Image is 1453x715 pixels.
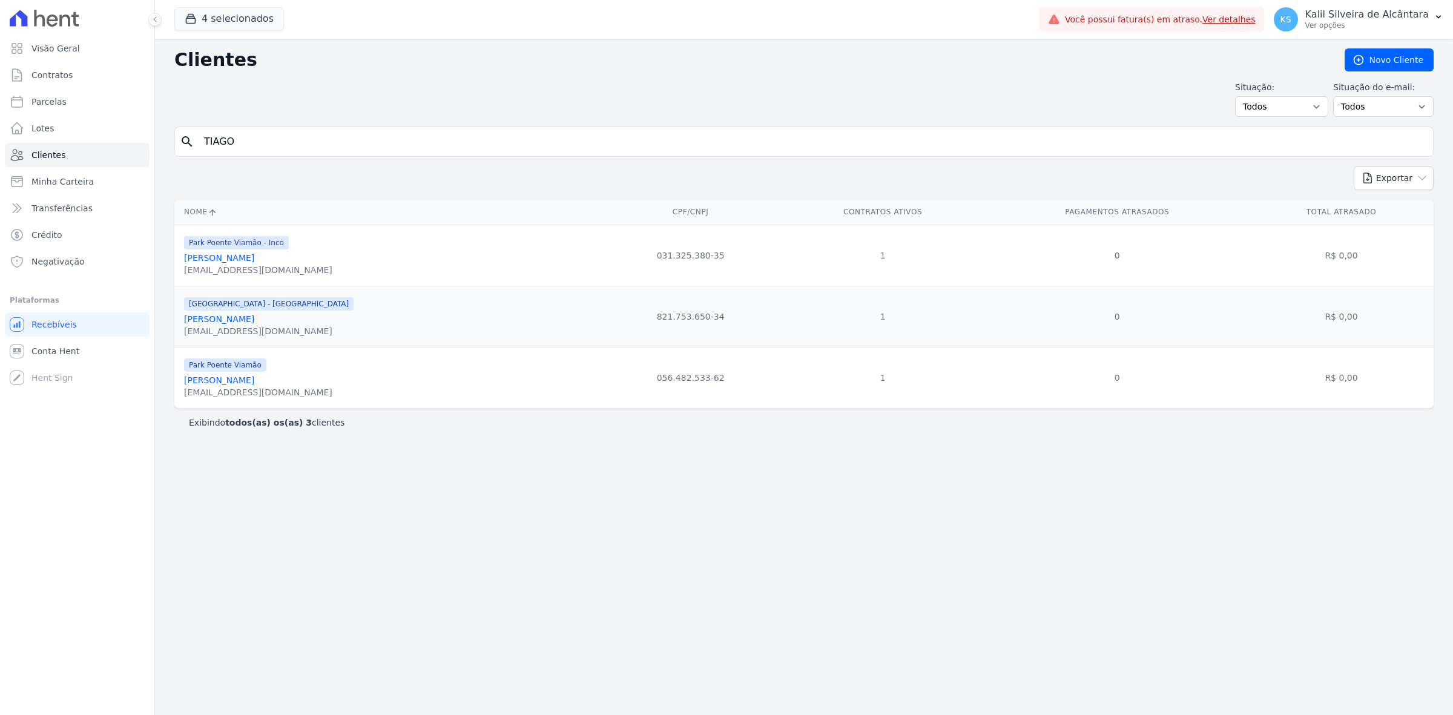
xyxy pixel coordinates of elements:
th: Total Atrasado [1249,200,1434,225]
td: 0 [985,225,1249,286]
button: Exportar [1354,166,1434,190]
span: Parcelas [31,96,67,108]
th: Pagamentos Atrasados [985,200,1249,225]
h2: Clientes [174,49,1325,71]
span: KS [1280,15,1291,24]
td: 031.325.380-35 [601,225,780,286]
a: [PERSON_NAME] [184,253,254,263]
span: Contratos [31,69,73,81]
a: [PERSON_NAME] [184,314,254,324]
td: R$ 0,00 [1249,286,1434,347]
td: R$ 0,00 [1249,225,1434,286]
th: CPF/CNPJ [601,200,780,225]
p: Ver opções [1305,21,1429,30]
a: Lotes [5,116,150,140]
td: 1 [780,225,986,286]
td: 821.753.650-34 [601,286,780,347]
a: Novo Cliente [1345,48,1434,71]
span: Park Poente Viamão [184,358,266,372]
span: Transferências [31,202,93,214]
div: [EMAIL_ADDRESS][DOMAIN_NAME] [184,264,332,276]
td: 1 [780,286,986,347]
td: 0 [985,347,1249,408]
th: Nome [174,200,601,225]
div: [EMAIL_ADDRESS][DOMAIN_NAME] [184,325,354,337]
td: 056.482.533-62 [601,347,780,408]
a: [PERSON_NAME] [184,375,254,385]
label: Situação: [1235,81,1328,94]
button: KS Kalil Silveira de Alcântara Ver opções [1264,2,1453,36]
p: Kalil Silveira de Alcântara [1305,8,1429,21]
button: 4 selecionados [174,7,284,30]
a: Recebíveis [5,312,150,337]
p: Exibindo clientes [189,417,344,429]
span: Crédito [31,229,62,241]
span: Conta Hent [31,345,79,357]
span: Visão Geral [31,42,80,54]
a: Contratos [5,63,150,87]
a: Clientes [5,143,150,167]
td: R$ 0,00 [1249,347,1434,408]
th: Contratos Ativos [780,200,986,225]
td: 1 [780,347,986,408]
i: search [180,134,194,149]
div: [EMAIL_ADDRESS][DOMAIN_NAME] [184,386,332,398]
input: Buscar por nome, CPF ou e-mail [197,130,1428,154]
span: Clientes [31,149,65,161]
span: Recebíveis [31,318,77,331]
a: Minha Carteira [5,170,150,194]
a: Conta Hent [5,339,150,363]
span: Lotes [31,122,54,134]
a: Negativação [5,249,150,274]
b: todos(as) os(as) 3 [225,418,312,427]
span: Minha Carteira [31,176,94,188]
span: Park Poente Viamão - Inco [184,236,289,249]
a: Parcelas [5,90,150,114]
a: Ver detalhes [1202,15,1256,24]
a: Transferências [5,196,150,220]
td: 0 [985,286,1249,347]
div: Plataformas [10,293,145,308]
label: Situação do e-mail: [1333,81,1434,94]
a: Visão Geral [5,36,150,61]
span: [GEOGRAPHIC_DATA] - [GEOGRAPHIC_DATA] [184,297,354,311]
span: Negativação [31,255,85,268]
a: Crédito [5,223,150,247]
span: Você possui fatura(s) em atraso. [1065,13,1256,26]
